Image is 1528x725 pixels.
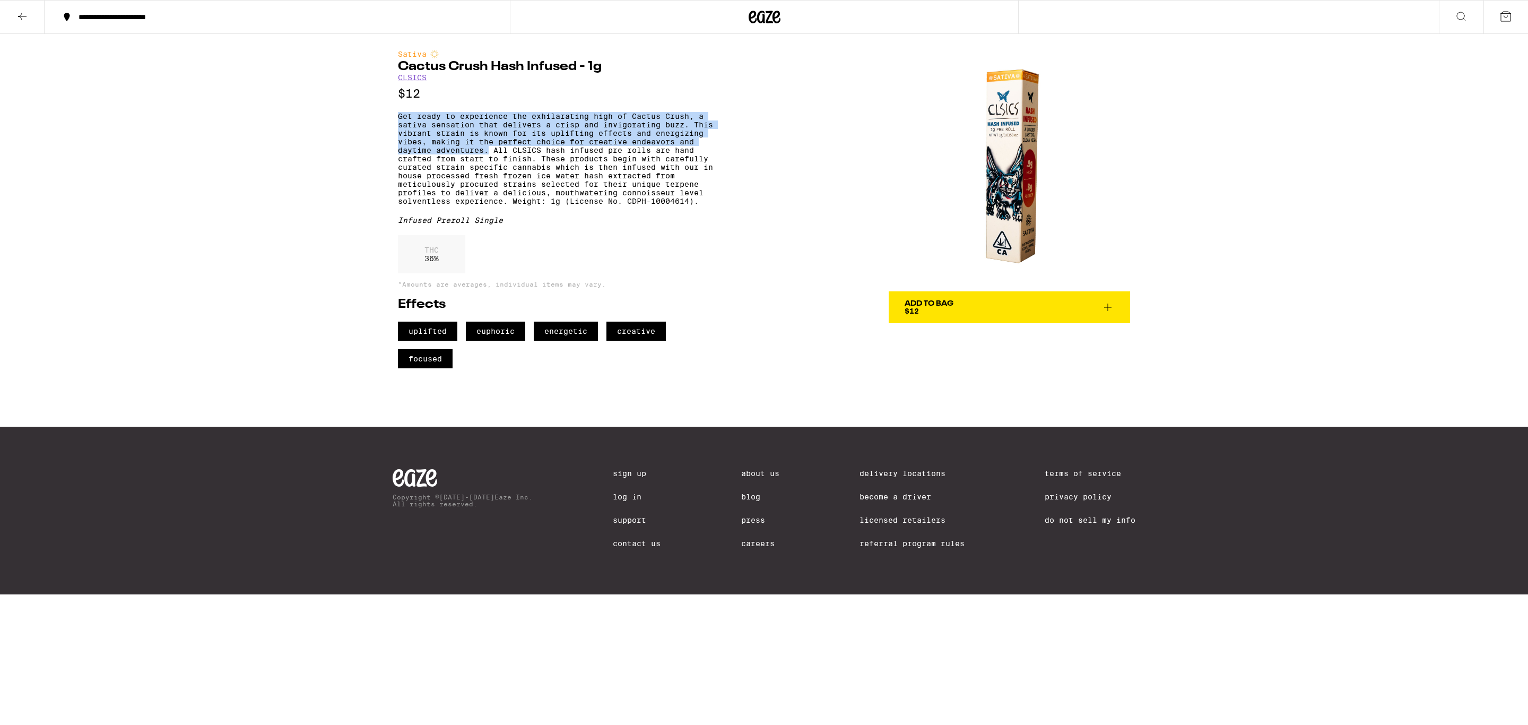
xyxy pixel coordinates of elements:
img: CLSICS - Cactus Crush Hash Infused - 1g [889,50,1130,291]
a: Careers [741,539,779,548]
p: Copyright © [DATE]-[DATE] Eaze Inc. All rights reserved. [393,494,533,507]
a: Sign Up [613,469,661,478]
a: Support [613,516,661,524]
a: CLSICS [398,73,427,82]
span: focused [398,349,453,368]
a: Licensed Retailers [859,516,965,524]
a: Delivery Locations [859,469,965,478]
span: euphoric [466,322,525,341]
a: Become a Driver [859,493,965,501]
p: $12 [398,87,727,100]
span: creative [606,322,666,341]
h2: Effects [398,298,727,311]
div: Infused Preroll Single [398,216,727,225]
div: Sativa [398,50,727,58]
span: uplifted [398,322,457,341]
a: About Us [741,469,779,478]
h1: Cactus Crush Hash Infused - 1g [398,61,727,73]
div: Add To Bag [905,300,953,307]
a: Log In [613,493,661,501]
a: Press [741,516,779,524]
p: *Amounts are averages, individual items may vary. [398,281,727,288]
span: $12 [905,307,919,315]
img: sativaColor.svg [430,50,439,58]
a: Contact Us [613,539,661,548]
button: Add To Bag$12 [889,291,1130,323]
a: Referral Program Rules [859,539,965,548]
a: Terms of Service [1045,469,1135,478]
a: Privacy Policy [1045,493,1135,501]
div: 36 % [398,235,465,273]
a: Blog [741,493,779,501]
p: Get ready to experience the exhilarating high of Cactus Crush, a sativa sensation that delivers a... [398,112,727,205]
a: Do Not Sell My Info [1045,516,1135,524]
span: energetic [534,322,598,341]
p: THC [424,246,439,254]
